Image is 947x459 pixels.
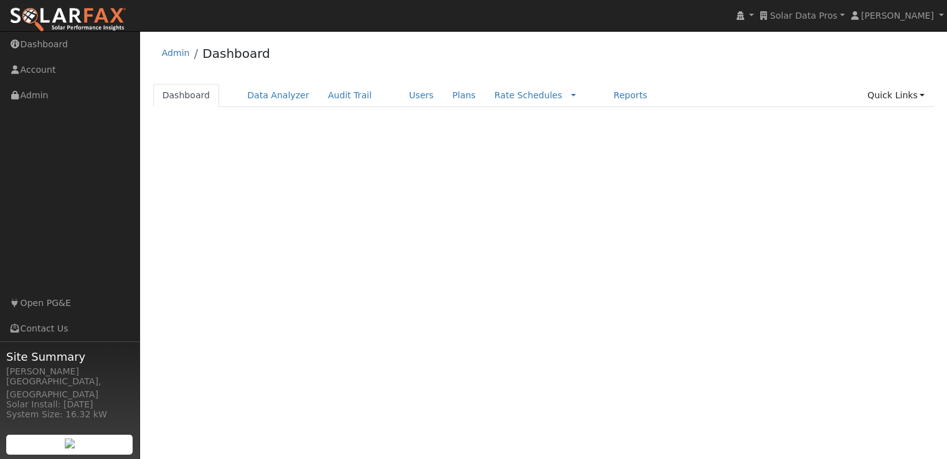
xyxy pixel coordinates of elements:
span: Solar Data Pros [770,11,837,21]
a: Data Analyzer [238,84,319,107]
a: Audit Trail [319,84,381,107]
a: Users [400,84,443,107]
span: Site Summary [6,348,133,365]
a: Quick Links [858,84,934,107]
a: Reports [604,84,656,107]
img: retrieve [65,438,75,448]
a: Dashboard [153,84,220,107]
a: Plans [443,84,485,107]
span: [PERSON_NAME] [861,11,934,21]
div: System Size: 16.32 kW [6,408,133,421]
a: Admin [162,48,190,58]
a: Rate Schedules [494,90,562,100]
a: Dashboard [202,46,270,61]
div: [PERSON_NAME] [6,365,133,378]
img: SolarFax [9,7,126,33]
div: Solar Install: [DATE] [6,398,133,411]
div: [GEOGRAPHIC_DATA], [GEOGRAPHIC_DATA] [6,375,133,401]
